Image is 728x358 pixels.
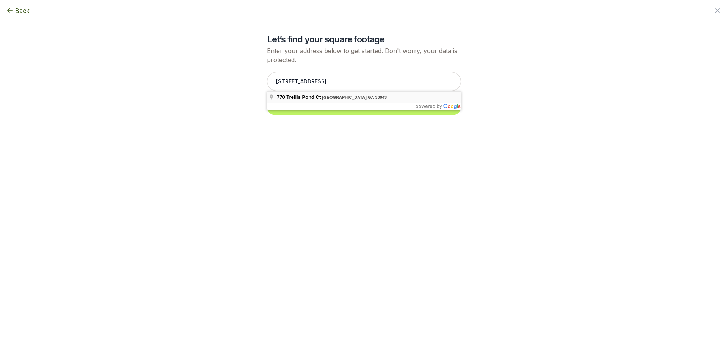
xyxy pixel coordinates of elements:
[375,95,387,100] span: 30043
[322,95,367,100] span: [GEOGRAPHIC_DATA]
[286,94,321,100] span: Trellis Pond Ct
[368,95,374,100] span: GA
[267,72,461,91] input: Enter your address
[15,6,30,15] span: Back
[267,33,461,45] h2: Let’s find your square footage
[322,95,387,100] span: ,
[267,46,461,64] p: Enter your address below to get started. Don't worry, your data is protected.
[6,6,30,15] button: Back
[277,94,285,100] span: 770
